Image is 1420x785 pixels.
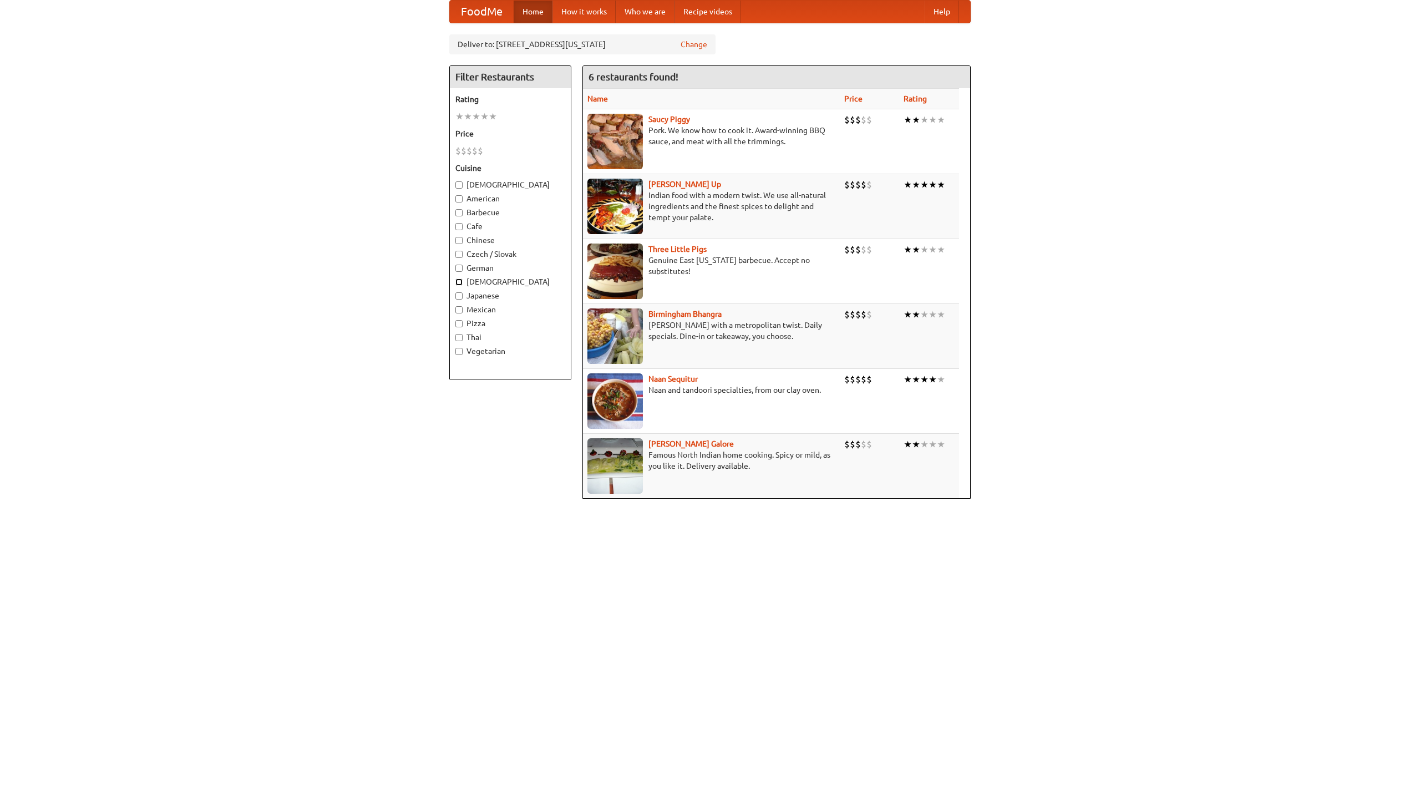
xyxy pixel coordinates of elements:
[861,244,866,256] li: $
[455,290,565,301] label: Japanese
[455,334,463,341] input: Thai
[587,190,835,223] p: Indian food with a modern twist. We use all-natural ingredients and the finest spices to delight ...
[920,438,929,450] li: ★
[866,114,872,126] li: $
[455,318,565,329] label: Pizza
[861,179,866,191] li: $
[455,249,565,260] label: Czech / Slovak
[455,348,463,355] input: Vegetarian
[925,1,959,23] a: Help
[861,373,866,386] li: $
[455,346,565,357] label: Vegetarian
[861,114,866,126] li: $
[844,244,850,256] li: $
[937,308,945,321] li: ★
[450,66,571,88] h4: Filter Restaurants
[866,373,872,386] li: $
[480,110,489,123] li: ★
[466,145,472,157] li: $
[587,255,835,277] p: Genuine East [US_STATE] barbecue. Accept no substitutes!
[866,244,872,256] li: $
[478,145,483,157] li: $
[455,237,463,244] input: Chinese
[514,1,552,23] a: Home
[912,114,920,126] li: ★
[920,114,929,126] li: ★
[587,438,643,494] img: currygalore.jpg
[920,179,929,191] li: ★
[455,181,463,189] input: [DEMOGRAPHIC_DATA]
[455,209,463,216] input: Barbecue
[861,438,866,450] li: $
[455,292,463,300] input: Japanese
[648,374,698,383] a: Naan Sequitur
[455,195,463,202] input: American
[929,114,937,126] li: ★
[912,438,920,450] li: ★
[855,179,861,191] li: $
[844,94,863,103] a: Price
[648,439,734,448] a: [PERSON_NAME] Galore
[844,373,850,386] li: $
[844,179,850,191] li: $
[587,179,643,234] img: curryup.jpg
[904,308,912,321] li: ★
[937,244,945,256] li: ★
[489,110,497,123] li: ★
[850,373,855,386] li: $
[904,114,912,126] li: ★
[904,373,912,386] li: ★
[587,114,643,169] img: saucy.jpg
[455,110,464,123] li: ★
[472,110,480,123] li: ★
[449,34,716,54] div: Deliver to: [STREET_ADDRESS][US_STATE]
[937,114,945,126] li: ★
[648,115,690,124] a: Saucy Piggy
[937,438,945,450] li: ★
[455,207,565,218] label: Barbecue
[866,308,872,321] li: $
[920,308,929,321] li: ★
[589,72,678,82] ng-pluralize: 6 restaurants found!
[587,384,835,396] p: Naan and tandoori specialties, from our clay oven.
[455,145,461,157] li: $
[648,245,707,254] b: Three Little Pigs
[587,244,643,299] img: littlepigs.jpg
[866,438,872,450] li: $
[850,179,855,191] li: $
[861,308,866,321] li: $
[455,320,463,327] input: Pizza
[450,1,514,23] a: FoodMe
[855,244,861,256] li: $
[587,94,608,103] a: Name
[866,179,872,191] li: $
[648,310,722,318] a: Birmingham Bhangra
[455,235,565,246] label: Chinese
[455,306,463,313] input: Mexican
[855,114,861,126] li: $
[850,308,855,321] li: $
[912,373,920,386] li: ★
[855,373,861,386] li: $
[850,244,855,256] li: $
[855,438,861,450] li: $
[850,114,855,126] li: $
[920,244,929,256] li: ★
[455,128,565,139] h5: Price
[455,276,565,287] label: [DEMOGRAPHIC_DATA]
[850,438,855,450] li: $
[929,308,937,321] li: ★
[461,145,466,157] li: $
[455,265,463,272] input: German
[455,163,565,174] h5: Cuisine
[904,179,912,191] li: ★
[472,145,478,157] li: $
[904,438,912,450] li: ★
[904,244,912,256] li: ★
[844,438,850,450] li: $
[904,94,927,103] a: Rating
[455,221,565,232] label: Cafe
[855,308,861,321] li: $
